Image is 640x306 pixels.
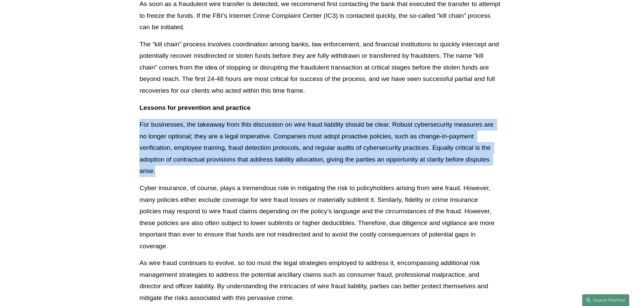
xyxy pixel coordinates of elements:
p: For businesses, the takeaway from this discussion on wire fraud liability should be clear. Robust... [139,119,500,177]
p: The “kill chain” process involves coordination among banks, law enforcement, and financial instit... [139,39,500,97]
strong: Lessons for prevention and practice [139,104,251,111]
p: Cyber insurance, of course, plays a tremendous role in mitigating the risk to policyholders arisi... [139,182,500,252]
a: Search this site [582,294,629,306]
p: As wire fraud continues to evolve, so too must the legal strategies employed to address it, encom... [139,257,500,304]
